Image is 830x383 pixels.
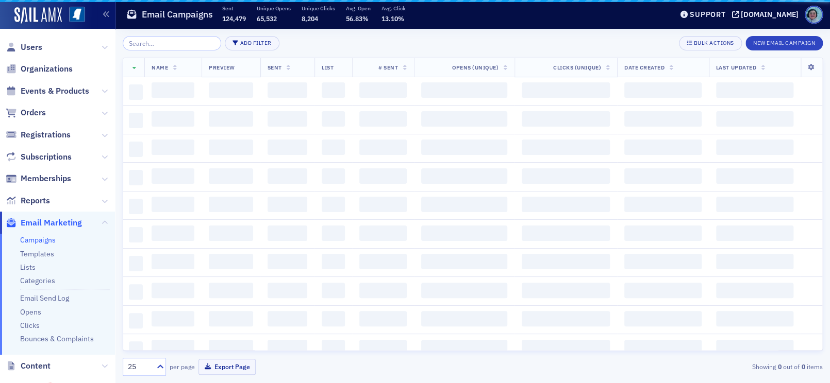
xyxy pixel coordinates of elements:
[20,249,54,258] a: Templates
[624,64,665,71] span: Date Created
[268,311,307,326] span: ‌
[129,341,143,357] span: ‌
[268,82,307,98] span: ‌
[359,225,407,241] span: ‌
[800,362,807,371] strong: 0
[6,195,50,206] a: Reports
[624,311,702,326] span: ‌
[268,168,307,184] span: ‌
[522,111,610,127] span: ‌
[209,283,253,298] span: ‌
[378,64,398,71] span: # Sent
[522,168,610,184] span: ‌
[381,14,404,23] span: 13.10%
[716,82,793,98] span: ‌
[6,173,71,184] a: Memberships
[129,84,143,100] span: ‌
[716,283,793,298] span: ‌
[522,225,610,241] span: ‌
[522,140,610,155] span: ‌
[21,129,71,141] span: Registrations
[522,340,610,355] span: ‌
[716,64,756,71] span: Last Updated
[225,36,279,50] button: Add Filter
[268,111,307,127] span: ‌
[716,254,793,269] span: ‌
[6,63,73,75] a: Organizations
[359,82,407,98] span: ‌
[322,168,345,184] span: ‌
[421,225,507,241] span: ‌
[421,311,507,326] span: ‌
[129,227,143,242] span: ‌
[129,284,143,300] span: ‌
[20,334,94,343] a: Bounces & Complaints
[624,225,702,241] span: ‌
[198,359,256,375] button: Export Page
[21,173,71,184] span: Memberships
[302,14,318,23] span: 8,204
[452,64,499,71] span: Opens (Unique)
[716,168,793,184] span: ‌
[20,263,36,272] a: Lists
[152,82,194,98] span: ‌
[322,111,345,127] span: ‌
[716,140,793,155] span: ‌
[123,36,221,50] input: Search…
[62,7,85,24] a: View Homepage
[732,11,802,18] button: [DOMAIN_NAME]
[624,140,702,155] span: ‌
[6,42,42,53] a: Users
[21,360,51,372] span: Content
[152,111,194,127] span: ‌
[268,283,307,298] span: ‌
[522,283,610,298] span: ‌
[805,6,823,24] span: Profile
[421,197,507,212] span: ‌
[209,111,253,127] span: ‌
[6,85,89,97] a: Events & Products
[209,254,253,269] span: ‌
[322,340,345,355] span: ‌
[152,168,194,184] span: ‌
[421,82,507,98] span: ‌
[745,38,823,47] a: New Email Campaign
[268,64,282,71] span: Sent
[624,111,702,127] span: ‌
[152,225,194,241] span: ‌
[21,217,82,229] span: Email Marketing
[20,307,41,317] a: Opens
[322,82,345,98] span: ‌
[716,311,793,326] span: ‌
[624,283,702,298] span: ‌
[346,14,369,23] span: 56.83%
[268,225,307,241] span: ‌
[302,5,335,12] p: Unique Clicks
[222,14,246,23] span: 124,479
[624,197,702,212] span: ‌
[716,111,793,127] span: ‌
[693,40,734,46] div: Bulk Actions
[522,254,610,269] span: ‌
[322,140,345,155] span: ‌
[6,151,72,163] a: Subscriptions
[359,311,407,326] span: ‌
[268,140,307,155] span: ‌
[222,5,246,12] p: Sent
[20,276,55,285] a: Categories
[359,254,407,269] span: ‌
[209,340,253,355] span: ‌
[21,107,46,118] span: Orders
[322,254,345,269] span: ‌
[624,82,702,98] span: ‌
[129,313,143,328] span: ‌
[322,283,345,298] span: ‌
[596,362,823,371] div: Showing out of items
[170,362,195,371] label: per page
[129,142,143,157] span: ‌
[152,64,168,71] span: Name
[209,82,253,98] span: ‌
[322,311,345,326] span: ‌
[421,283,507,298] span: ‌
[690,10,725,19] div: Support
